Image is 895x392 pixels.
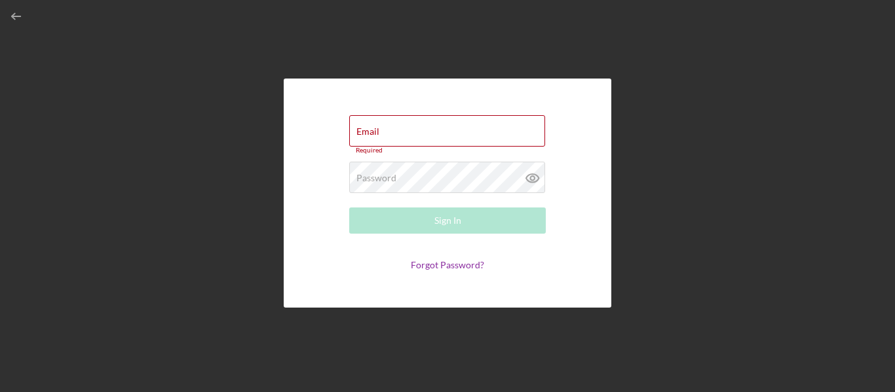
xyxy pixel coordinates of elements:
[356,126,379,137] label: Email
[349,147,546,154] div: Required
[356,173,396,183] label: Password
[411,259,484,270] a: Forgot Password?
[434,207,461,234] div: Sign In
[349,207,546,234] button: Sign In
